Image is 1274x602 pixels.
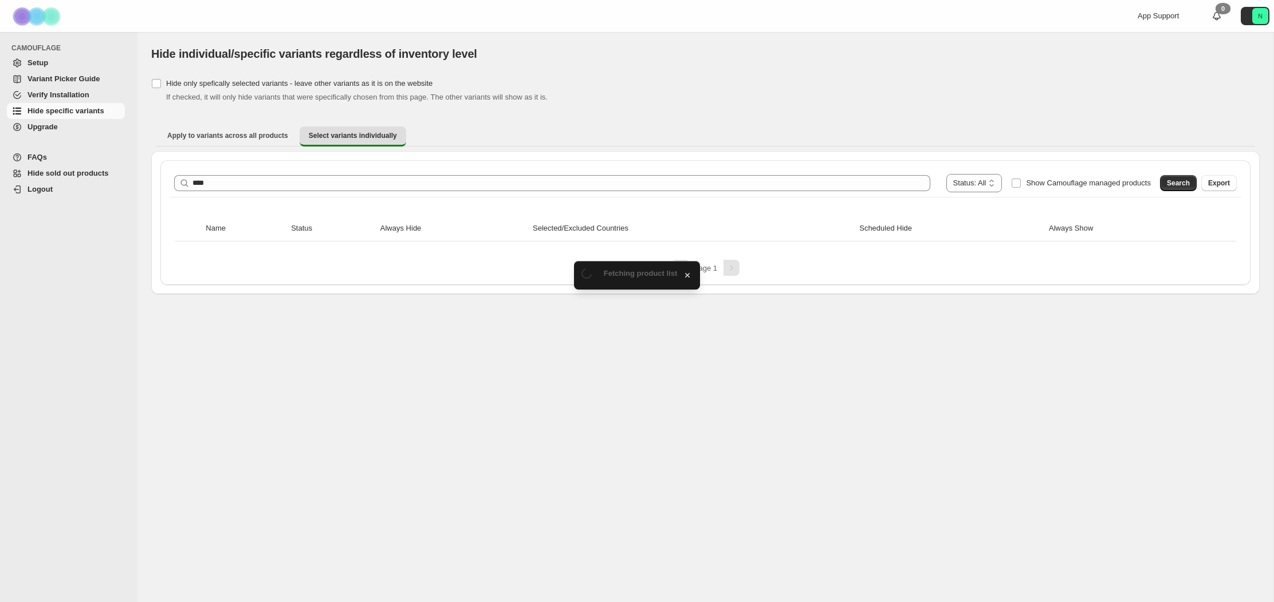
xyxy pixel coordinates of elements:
th: Always Show [1045,216,1209,241]
button: Select variants individually [300,126,406,146]
th: Selected/Excluded Countries [529,216,856,241]
span: Hide individual/specific variants regardless of inventory level [151,47,477,60]
button: Apply to variants across all products [158,126,297,145]
a: Hide specific variants [7,103,125,119]
img: Camouflage [9,1,66,32]
span: Select variants individually [309,131,397,140]
span: Page 1 [694,264,717,272]
text: N [1258,13,1263,19]
span: Hide sold out products [27,169,109,177]
a: Verify Installation [7,87,125,103]
span: Upgrade [27,122,58,131]
span: Hide only spefically selected variants - leave other variants as it is on the website [166,79,432,88]
th: Status [288,216,377,241]
span: Search [1167,179,1190,188]
span: App Support [1138,11,1179,20]
button: Avatar with initials N [1241,7,1269,25]
th: Name [202,216,288,241]
span: FAQs [27,153,47,161]
div: 0 [1216,3,1230,14]
button: Export [1201,175,1237,191]
span: Export [1208,179,1230,188]
th: Always Hide [377,216,529,241]
span: If checked, it will only hide variants that were specifically chosen from this page. The other va... [166,93,548,101]
th: Scheduled Hide [856,216,1045,241]
span: Fetching product list [604,269,678,278]
div: Select variants individually [151,151,1260,294]
a: 0 [1211,10,1222,22]
span: Apply to variants across all products [167,131,288,140]
button: Search [1160,175,1197,191]
span: Logout [27,185,53,193]
span: Verify Installation [27,90,89,99]
span: Hide specific variants [27,106,104,115]
span: CAMOUFLAGE [11,43,129,53]
a: Setup [7,55,125,71]
a: Hide sold out products [7,165,125,181]
span: Avatar with initials N [1252,8,1268,24]
a: Logout [7,181,125,197]
a: Upgrade [7,119,125,135]
span: Show Camouflage managed products [1026,179,1151,187]
nav: Pagination [170,260,1241,276]
a: Variant Picker Guide [7,71,125,87]
span: Setup [27,58,48,67]
a: FAQs [7,149,125,165]
span: Variant Picker Guide [27,74,100,83]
